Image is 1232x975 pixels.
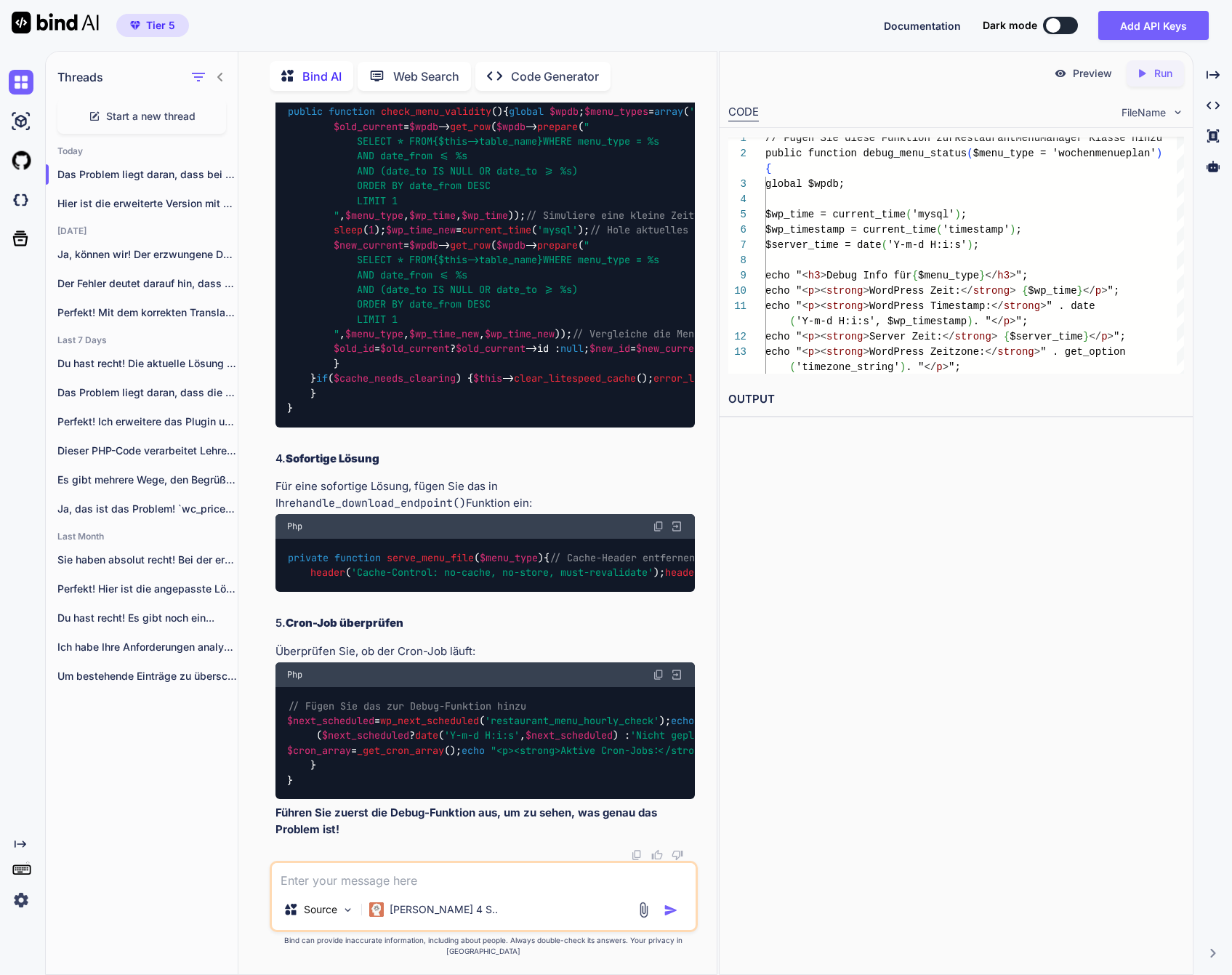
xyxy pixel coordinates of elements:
span: $new_current [334,238,403,252]
p: Ja, das ist das Problem! `wc_price()` formatiert... [57,502,238,516]
span: </ [924,361,936,373]
div: 7 [728,238,746,253]
p: Source [304,902,337,917]
span: echo " [765,285,802,297]
span: "; [949,361,961,373]
img: ai-studio [9,109,33,134]
span: >< [814,331,826,342]
span: $menu_type [480,551,538,564]
span: } [1083,331,1089,342]
img: attachment [635,902,652,918]
span: p [1101,331,1107,342]
span: "; [1015,316,1028,327]
span: p [808,285,814,297]
span: </ [991,316,1004,327]
span: ) [967,316,973,327]
span: > [1010,285,1015,297]
span: strong [973,285,1010,297]
div: CODE [728,104,759,121]
span: public function debug_menu_status [765,148,967,159]
img: Bind AI [12,12,99,33]
span: $old_id [334,342,374,356]
span: ) [1010,224,1015,236]
img: Claude 4 Sonnet [369,902,384,917]
div: 4 [728,192,746,207]
strong: Führen Sie zuerst die Debug-Funktion aus, um zu sehen, was genau das Problem ist! [275,806,660,836]
span: > [1010,270,1015,281]
span: 'Nicht geplant' [630,729,717,742]
span: > [820,270,826,281]
p: Ich habe Ihre Anforderungen analysiert und werde... [57,640,238,654]
span: h3 [997,270,1010,281]
span: > [863,285,869,297]
span: Server Zeit: [869,331,943,342]
span: ) [1156,148,1162,159]
span: 'Cache-Control: no-cache, no-store, must-revalidate' [351,566,653,579]
span: < [802,300,808,312]
span: " SELECT * FROM WHERE menu_type = %s AND date_from <= %s AND (date_to IS NULL OR date_to >= %s) O... [287,120,665,222]
span: null [560,342,584,356]
span: ( [789,361,795,373]
p: Dieser PHP-Code verarbeitet Lehrer-Daten aus einem Stundenplan.... [57,444,238,458]
span: p [1004,316,1010,327]
span: strong [826,331,863,342]
img: icon [664,903,678,918]
span: ( [967,148,973,159]
span: p [808,346,814,358]
span: $wpdb [496,120,526,133]
span: $menu_type [345,209,403,222]
p: [PERSON_NAME] 4 S.. [390,902,498,917]
span: "; [1114,331,1126,342]
span: ) [954,209,960,220]
span: 'Y-m-d H:i:s' [887,239,967,251]
span: </ [1083,285,1095,297]
span: > [1034,346,1040,358]
span: $server_time [1010,331,1083,342]
span: strong [826,346,863,358]
span: {$this->table_name} [432,253,543,266]
span: " . date [1046,300,1095,312]
span: </ [943,331,955,342]
span: FileName [1122,105,1166,120]
span: private [288,551,329,564]
span: // Simuliere eine kleine Zeitverschiebung für die nächste Abfrage [526,209,903,222]
strong: Cron-Job überprüfen [286,616,403,630]
div: 3 [728,177,746,192]
span: echo [671,714,694,727]
span: "; [1107,285,1119,297]
code: handle_download_endpoint() [296,496,466,510]
span: 'timezone_string' [796,361,900,373]
span: $wp_time_new [386,224,456,237]
span: if [316,372,328,385]
span: > [1107,331,1113,342]
h2: 5. [275,615,695,632]
span: . " [906,361,924,373]
span: check_menu_validity [381,105,491,119]
img: copy [653,669,664,681]
p: Perfekt! Mit dem korrekten TranslatePress URL-Converter können... [57,305,238,320]
span: echo " [765,270,802,281]
span: { [765,163,771,174]
span: RestaurantMenuManager Klasse hinzu [954,132,1162,144]
span: 'restaurant_menu_hourly_check' [485,714,659,727]
span: $wp_timestamp = current_time [765,224,936,236]
code: { ( ); ( ); ( ); } [287,550,1154,580]
span: // Cache-Header entfernen für Live-Checks [549,551,788,564]
div: 6 [728,222,746,238]
span: $menu_type [918,270,979,281]
span: </ [985,270,997,281]
span: < [802,346,808,358]
span: _get_cron_array [357,744,444,757]
img: Open in Browser [670,520,683,533]
span: echo [462,744,485,757]
span: // Hole aktuelles Menü NACH der Überprüfung [589,224,840,237]
span: $old_current [456,342,526,356]
span: p [1095,285,1101,297]
p: Code Generator [511,68,599,85]
span: $cron_array [287,744,351,757]
p: Ja, können wir! Der erzwungene Download kann... [57,247,238,262]
span: prepare [537,238,578,252]
button: Add API Keys [1098,11,1209,40]
span: < [802,285,808,297]
span: 'mysql' [537,224,578,237]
